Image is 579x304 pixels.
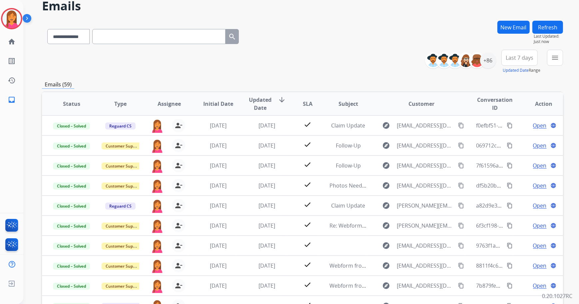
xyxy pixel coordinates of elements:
mat-icon: content_copy [507,142,513,148]
mat-icon: check [303,161,311,169]
span: Closed – Solved [53,163,90,170]
img: agent-avatar [151,179,164,193]
span: Customer Support [102,283,145,290]
mat-icon: content_copy [507,223,513,229]
mat-icon: content_copy [458,163,464,169]
span: [EMAIL_ADDRESS][DOMAIN_NAME] [397,141,454,149]
span: [DATE] [259,182,275,189]
img: agent-avatar [151,219,164,233]
span: Closed – Solved [53,142,90,149]
img: agent-avatar [151,279,164,293]
span: Reguard CS [105,122,136,129]
mat-icon: check [303,261,311,269]
mat-icon: content_copy [458,223,464,229]
span: Last 7 days [506,56,533,59]
span: Open [533,121,547,129]
mat-icon: language [550,263,556,269]
span: Customer [409,100,435,108]
button: Updated Date [503,68,529,73]
img: agent-avatar [151,159,164,173]
span: [DATE] [210,242,227,249]
span: Customer Support [102,243,145,250]
div: +86 [480,52,496,68]
span: Open [533,202,547,210]
mat-icon: explore [382,242,390,250]
span: [PERSON_NAME][EMAIL_ADDRESS][PERSON_NAME][DOMAIN_NAME] [397,222,454,230]
span: Status [63,100,80,108]
mat-icon: content_copy [507,283,513,289]
span: Last Updated: [534,34,563,39]
mat-icon: inbox [8,96,16,104]
span: [DATE] [210,182,227,189]
span: Customer Support [102,183,145,190]
mat-icon: search [228,33,236,41]
mat-icon: person_remove [175,282,183,290]
span: Just now [534,39,563,44]
mat-icon: person_remove [175,222,183,230]
mat-icon: explore [382,182,390,190]
mat-icon: explore [382,162,390,170]
span: Subject [338,100,358,108]
mat-icon: explore [382,141,390,149]
mat-icon: check [303,241,311,249]
span: [DATE] [259,142,275,149]
mat-icon: person_remove [175,121,183,129]
span: 9763f1ab-1ad4-4467-b13e-79df30232912 [476,242,577,249]
span: [DATE] [259,262,275,269]
span: Closed – Solved [53,223,90,230]
span: Open [533,262,547,270]
span: Closed – Solved [53,203,90,210]
span: 6f3cf198-8fd8-4218-b530-f17fac892d24 [476,222,572,229]
mat-icon: explore [382,282,390,290]
span: Closed – Solved [53,263,90,270]
mat-icon: content_copy [507,203,513,209]
mat-icon: explore [382,222,390,230]
span: [DATE] [210,262,227,269]
mat-icon: check [303,140,311,148]
span: [DATE] [259,122,275,129]
span: [DATE] [259,162,275,169]
mat-icon: content_copy [458,243,464,249]
mat-icon: person_remove [175,182,183,190]
span: 8811f4c6-9106-4ad9-9bb6-56942a3a1b4b [476,262,579,269]
img: agent-avatar [151,239,164,253]
mat-icon: language [550,243,556,249]
mat-icon: home [8,38,16,46]
img: agent-avatar [151,119,164,133]
mat-icon: person_remove [175,242,183,250]
mat-icon: explore [382,121,390,129]
span: Reguard CS [105,203,136,210]
span: Re: Webform from [PERSON_NAME][EMAIL_ADDRESS][PERSON_NAME][DOMAIN_NAME] on [DATE] [329,222,572,229]
mat-icon: person_remove [175,141,183,149]
p: Emails (59) [42,80,74,89]
mat-icon: check [303,120,311,128]
img: agent-avatar [151,199,164,213]
span: [EMAIL_ADDRESS][DOMAIN_NAME] [397,262,454,270]
mat-icon: language [550,283,556,289]
span: [DATE] [259,282,275,289]
mat-icon: language [550,163,556,169]
mat-icon: explore [382,262,390,270]
mat-icon: menu [551,54,559,62]
span: Closed – Solved [53,122,90,129]
mat-icon: language [550,183,556,189]
button: Last 7 days [501,50,538,66]
span: [DATE] [210,122,227,129]
span: Type [114,100,127,108]
mat-icon: content_copy [458,142,464,148]
mat-icon: language [550,223,556,229]
span: a82d9e3f-c63b-4c7a-af54-99af3834ac50 [476,202,574,209]
mat-icon: check [303,281,311,289]
span: Webform from [EMAIL_ADDRESS][DOMAIN_NAME] on [DATE] [329,282,480,289]
span: Initial Date [203,100,233,108]
span: [PERSON_NAME][EMAIL_ADDRESS][PERSON_NAME][DOMAIN_NAME] [397,202,454,210]
span: 7b879fe9-f877-4208-8773-4a758e0429ff [476,282,574,289]
span: Webform from [EMAIL_ADDRESS][DOMAIN_NAME] on [DATE] [329,262,480,269]
span: Conversation ID [476,96,514,112]
span: [DATE] [210,162,227,169]
span: [DATE] [259,242,275,249]
img: agent-avatar [151,259,164,273]
span: Updated Date [248,96,273,112]
mat-icon: content_copy [458,122,464,128]
mat-icon: content_copy [507,183,513,189]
